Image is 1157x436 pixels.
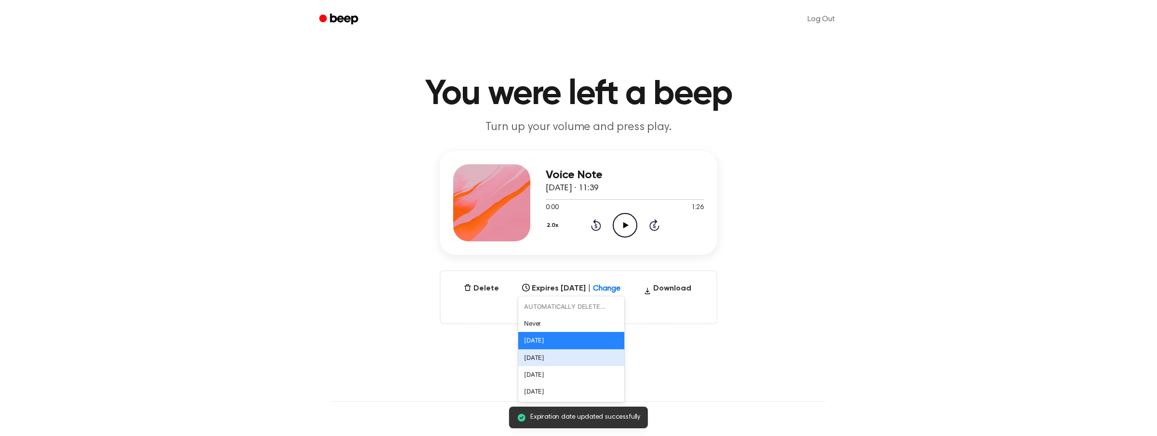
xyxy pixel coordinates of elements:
div: [DATE] [518,349,624,366]
span: [DATE] · 11:39 [546,184,599,193]
button: Download [640,283,695,298]
div: Never [518,315,624,332]
span: 1:26 [691,203,704,213]
div: [DATE] [518,332,624,349]
button: Delete [460,283,503,294]
div: [DATE] [518,366,624,383]
h1: You were left a beep [332,77,825,112]
div: [DATE] [518,383,624,400]
p: Turn up your volume and press play. [393,119,764,135]
a: Log Out [798,8,845,31]
span: Only visible to you [452,302,705,312]
span: 0:00 [546,203,558,213]
h3: Voice Note [546,169,704,182]
a: Beep [312,10,367,29]
button: 2.0x [546,217,562,234]
div: AUTOMATICALLY DELETE... [518,298,624,315]
span: Expiration date updated successfully [530,412,640,423]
